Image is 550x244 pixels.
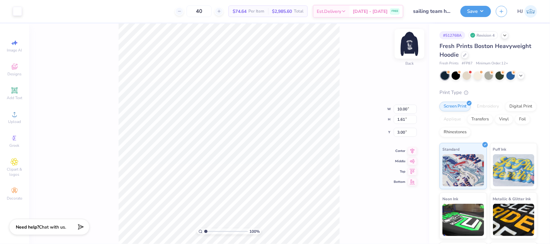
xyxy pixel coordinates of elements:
[525,5,537,18] img: Hughe Josh Cabanete
[7,71,22,77] span: Designs
[476,61,508,66] span: Minimum Order: 12 +
[442,195,458,202] span: Neon Ink
[248,8,264,15] span: Per Item
[233,8,246,15] span: $74.64
[16,224,39,230] strong: Need help?
[294,8,304,15] span: Total
[439,42,531,59] span: Fresh Prints Boston Heavyweight Hoodie
[8,119,21,124] span: Upload
[439,115,465,124] div: Applique
[3,167,26,177] span: Clipart & logos
[460,6,491,17] button: Save
[493,154,535,186] img: Puff Ink
[397,31,422,57] img: Back
[353,8,388,15] span: [DATE] - [DATE]
[394,159,405,164] span: Middle
[394,180,405,184] span: Bottom
[7,196,22,201] span: Decorate
[439,31,465,39] div: # 512768A
[439,89,537,96] div: Print Type
[405,61,414,67] div: Back
[493,195,531,202] span: Metallic & Glitter Ink
[391,9,398,14] span: FREE
[439,102,471,111] div: Screen Print
[7,48,22,53] span: Image AI
[187,5,212,17] input: – –
[442,146,459,153] span: Standard
[272,8,292,15] span: $2,985.60
[495,115,513,124] div: Vinyl
[505,102,536,111] div: Digital Print
[515,115,530,124] div: Foil
[493,146,507,153] span: Puff Ink
[439,127,471,137] div: Rhinestones
[493,204,535,236] img: Metallic & Glitter Ink
[439,61,458,66] span: Fresh Prints
[442,154,484,186] img: Standard
[394,149,405,153] span: Center
[473,102,503,111] div: Embroidery
[517,5,537,18] a: HJ
[39,224,66,230] span: Chat with us.
[249,229,260,234] span: 100 %
[408,5,456,18] input: Untitled Design
[317,8,341,15] span: Est. Delivery
[517,8,523,15] span: HJ
[7,95,22,100] span: Add Text
[442,204,484,236] img: Neon Ink
[462,61,473,66] span: # FP87
[468,31,498,39] div: Revision 4
[467,115,493,124] div: Transfers
[394,169,405,174] span: Top
[10,143,20,148] span: Greek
